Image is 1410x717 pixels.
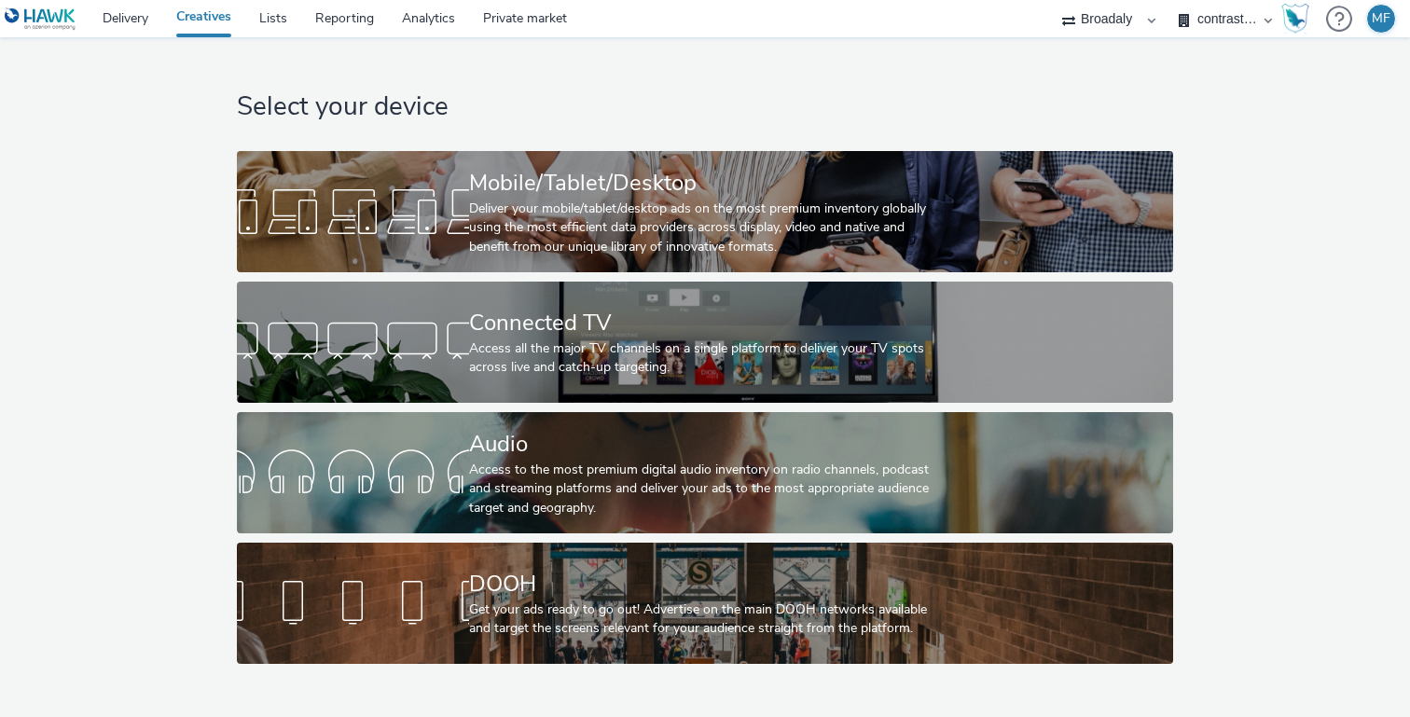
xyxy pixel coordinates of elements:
[237,151,1172,272] a: Mobile/Tablet/DesktopDeliver your mobile/tablet/desktop ads on the most premium inventory globall...
[469,200,933,256] div: Deliver your mobile/tablet/desktop ads on the most premium inventory globally using the most effi...
[469,461,933,517] div: Access to the most premium digital audio inventory on radio channels, podcast and streaming platf...
[1281,4,1317,34] a: Hawk Academy
[469,167,933,200] div: Mobile/Tablet/Desktop
[1281,4,1309,34] img: Hawk Academy
[469,600,933,639] div: Get your ads ready to go out! Advertise on the main DOOH networks available and target the screen...
[469,339,933,378] div: Access all the major TV channels on a single platform to deliver your TV spots across live and ca...
[469,568,933,600] div: DOOH
[237,90,1172,125] h1: Select your device
[237,543,1172,664] a: DOOHGet your ads ready to go out! Advertise on the main DOOH networks available and target the sc...
[469,428,933,461] div: Audio
[5,7,76,31] img: undefined Logo
[237,412,1172,533] a: AudioAccess to the most premium digital audio inventory on radio channels, podcast and streaming ...
[237,282,1172,403] a: Connected TVAccess all the major TV channels on a single platform to deliver your TV spots across...
[469,307,933,339] div: Connected TV
[1372,5,1390,33] div: MF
